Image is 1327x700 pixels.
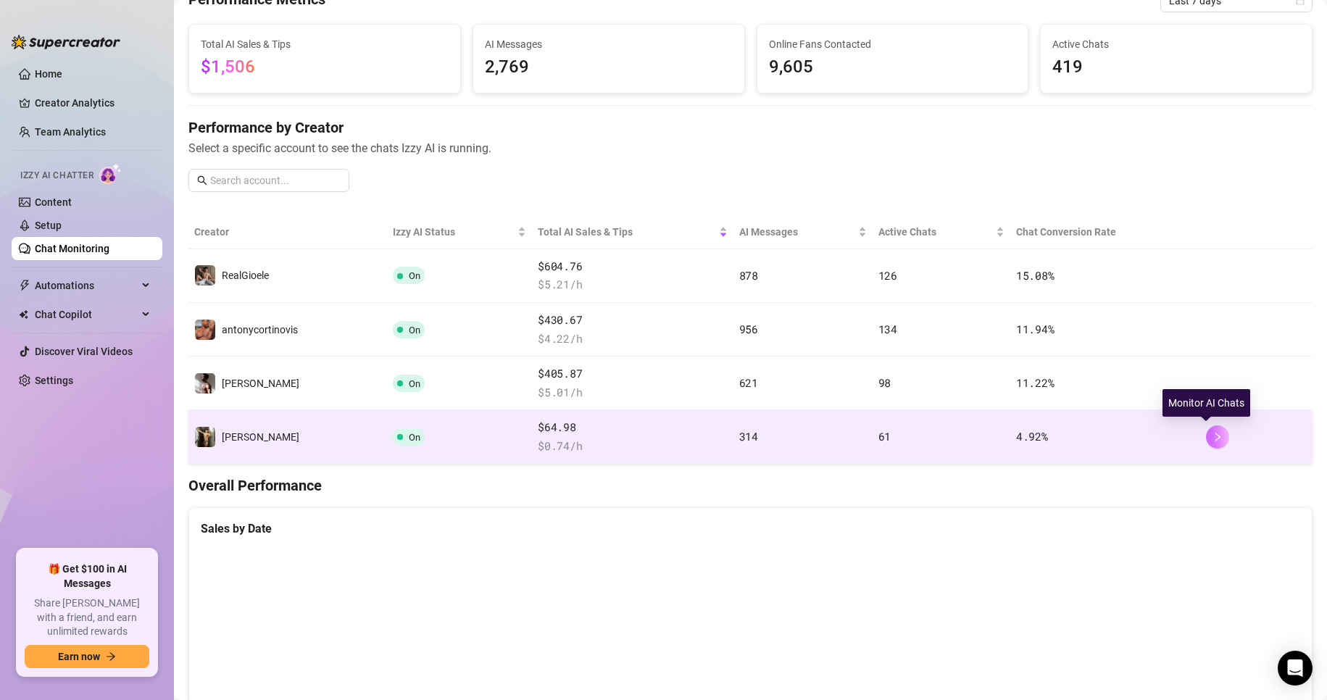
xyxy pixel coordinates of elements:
span: $1,506 [201,57,255,77]
span: On [409,432,420,443]
span: 9,605 [769,54,1017,81]
a: Chat Monitoring [35,243,109,254]
img: logo-BBDzfeDw.svg [12,35,120,49]
th: Active Chats [873,215,1010,249]
span: 621 [739,375,758,390]
a: Settings [35,375,73,386]
span: [PERSON_NAME] [222,378,299,389]
span: 61 [878,429,891,443]
span: Select a specific account to see the chats Izzy AI is running. [188,139,1313,157]
button: Earn nowarrow-right [25,645,149,668]
span: On [409,378,420,389]
span: antonycortinovis [222,324,298,336]
span: Chat Copilot [35,303,138,326]
span: 419 [1052,54,1300,81]
th: Total AI Sales & Tips [532,215,733,249]
img: RealGioele [195,265,215,286]
a: Discover Viral Videos [35,346,133,357]
span: Active Chats [1052,36,1300,52]
span: Total AI Sales & Tips [538,224,715,240]
span: arrow-right [106,651,116,662]
span: On [409,270,420,281]
span: $405.87 [538,365,727,383]
span: Izzy AI Chatter [20,169,93,183]
button: right [1206,425,1229,449]
a: Content [35,196,72,208]
th: AI Messages [733,215,873,249]
th: Chat Conversion Rate [1010,215,1200,249]
span: 11.22 % [1016,375,1054,390]
span: Share [PERSON_NAME] with a friend, and earn unlimited rewards [25,596,149,639]
a: Creator Analytics [35,91,151,114]
span: $604.76 [538,258,727,275]
span: 314 [739,429,758,443]
a: Setup [35,220,62,231]
div: Open Intercom Messenger [1278,651,1313,686]
span: $64.98 [538,419,727,436]
span: [PERSON_NAME] [222,431,299,443]
span: search [197,175,207,186]
img: Bruno [195,427,215,447]
h4: Performance by Creator [188,117,1313,138]
span: AI Messages [739,224,855,240]
span: $ 0.74 /h [538,438,727,455]
span: $ 5.21 /h [538,276,727,293]
span: 🎁 Get $100 in AI Messages [25,562,149,591]
img: AI Chatter [99,163,122,184]
span: AI Messages [485,36,733,52]
h4: Overall Performance [188,475,1313,496]
span: Automations [35,274,138,297]
span: 2,769 [485,54,733,81]
span: $430.67 [538,312,727,329]
span: Earn now [58,651,100,662]
span: 878 [739,268,758,283]
a: Team Analytics [35,126,106,138]
input: Search account... [210,172,341,188]
span: 98 [878,375,891,390]
div: Monitor AI Chats [1162,389,1250,417]
span: $ 4.22 /h [538,330,727,348]
span: $ 5.01 /h [538,384,727,401]
img: Chat Copilot [19,309,28,320]
span: 956 [739,322,758,336]
span: 126 [878,268,897,283]
th: Izzy AI Status [387,215,533,249]
img: Johnnyrichs [195,373,215,393]
span: 11.94 % [1016,322,1054,336]
span: right [1212,432,1223,442]
span: On [409,325,420,336]
span: Online Fans Contacted [769,36,1017,52]
a: Home [35,68,62,80]
th: Creator [188,215,387,249]
div: Sales by Date [201,520,1300,538]
span: RealGioele [222,270,269,281]
span: 4.92 % [1016,429,1048,443]
span: thunderbolt [19,280,30,291]
span: Active Chats [878,224,993,240]
span: 134 [878,322,897,336]
span: 15.08 % [1016,268,1054,283]
span: Izzy AI Status [393,224,515,240]
img: antonycortinovis [195,320,215,340]
span: Total AI Sales & Tips [201,36,449,52]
